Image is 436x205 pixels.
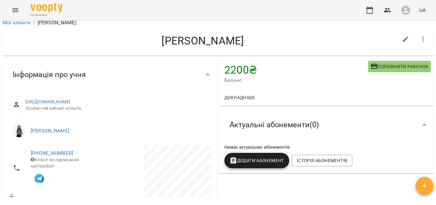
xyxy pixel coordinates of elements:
a: [URL][DOMAIN_NAME] [26,99,71,104]
li: / [33,19,35,27]
div: Актуальні абонементи(0) [219,108,433,141]
span: Докладніше [224,94,255,101]
button: Додати Абонемент [224,153,289,168]
p: [PERSON_NAME] [38,19,76,27]
button: UA [417,4,428,16]
button: Поповнити рахунок [368,61,431,72]
a: Мої клієнти [3,20,31,26]
span: For Business [31,13,63,17]
h4: [PERSON_NAME] [8,34,398,47]
div: Немає актуальних абонементів [223,143,430,152]
span: Інформація про учня [13,70,86,80]
a: [PHONE_NUMBER] [31,150,73,156]
img: Омельченко Маргарита [13,124,26,137]
a: [PERSON_NAME] [31,128,69,134]
button: Menu [8,3,23,18]
h4: 2200 ₴ [224,63,368,76]
span: Додати Абонемент [229,157,284,164]
span: Особистий кабінет клієнта [26,105,207,112]
span: Клієнт не підписаний на ViberBot! [31,157,79,169]
button: Клієнт підписаний на VooptyBot [31,169,48,186]
span: Актуальні абонементи ( 0 ) [229,120,319,130]
button: Історія абонементів [292,155,352,166]
img: Telegram [34,174,44,184]
span: Поповнити рахунок [371,63,428,70]
span: Баланс [224,76,368,84]
div: Інформація про учня [3,58,217,91]
img: Voopty Logo [31,3,63,12]
div: [DATE] [6,192,110,204]
span: Історія абонементів [297,157,347,164]
nav: breadcrumb [3,19,433,27]
span: UA [419,7,426,13]
button: Докладніше [222,92,258,103]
